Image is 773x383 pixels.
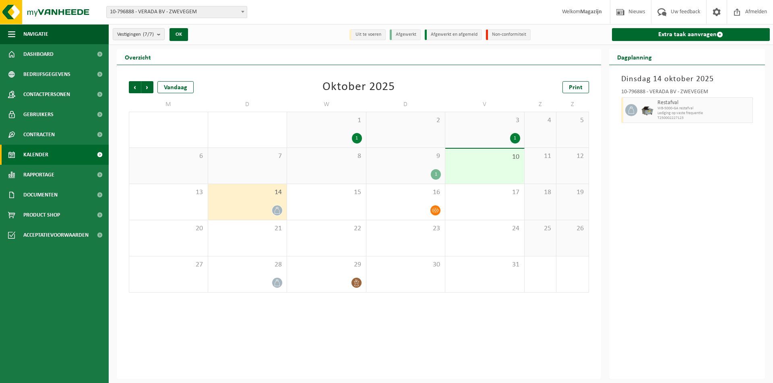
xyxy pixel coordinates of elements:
[212,224,283,233] span: 21
[569,84,583,91] span: Print
[621,89,753,97] div: 10-796888 - VERADA BV - ZWEVEGEM
[525,97,557,112] td: Z
[291,116,362,125] span: 1
[657,116,751,121] span: T250002227123
[657,100,751,106] span: Restafval
[133,188,204,197] span: 13
[609,49,660,65] h2: Dagplanning
[141,81,153,93] span: Volgende
[370,188,441,197] span: 16
[208,97,287,112] td: D
[133,224,204,233] span: 20
[560,188,584,197] span: 19
[370,152,441,161] span: 9
[291,260,362,269] span: 29
[641,104,653,116] img: WB-5000-GAL-GY-01
[425,29,482,40] li: Afgewerkt en afgemeld
[580,9,602,15] strong: Magazijn
[449,153,520,162] span: 10
[621,73,753,85] h3: Dinsdag 14 oktober 2025
[169,28,188,41] button: OK
[157,81,194,93] div: Vandaag
[657,106,751,111] span: WB-5000-GA restafval
[370,224,441,233] span: 23
[486,29,531,40] li: Non-conformiteit
[129,81,141,93] span: Vorige
[106,6,247,18] span: 10-796888 - VERADA BV - ZWEVEGEM
[23,225,89,245] span: Acceptatievoorwaarden
[23,185,58,205] span: Documenten
[560,224,584,233] span: 26
[449,260,520,269] span: 31
[529,224,552,233] span: 25
[449,188,520,197] span: 17
[23,44,54,64] span: Dashboard
[529,116,552,125] span: 4
[23,145,48,165] span: Kalender
[366,97,446,112] td: D
[657,111,751,116] span: Lediging op vaste frequentie
[562,81,589,93] a: Print
[291,152,362,161] span: 8
[23,165,54,185] span: Rapportage
[370,260,441,269] span: 30
[129,97,208,112] td: M
[445,97,525,112] td: V
[133,152,204,161] span: 6
[529,152,552,161] span: 11
[291,188,362,197] span: 15
[23,84,70,104] span: Contactpersonen
[370,116,441,125] span: 2
[349,29,386,40] li: Uit te voeren
[612,28,770,41] a: Extra taak aanvragen
[287,97,366,112] td: W
[291,224,362,233] span: 22
[23,104,54,125] span: Gebruikers
[560,152,584,161] span: 12
[212,152,283,161] span: 7
[23,24,48,44] span: Navigatie
[560,116,584,125] span: 5
[529,188,552,197] span: 18
[133,260,204,269] span: 27
[431,169,441,180] div: 1
[556,97,589,112] td: Z
[117,29,154,41] span: Vestigingen
[390,29,421,40] li: Afgewerkt
[352,133,362,143] div: 1
[23,125,55,145] span: Contracten
[143,32,154,37] count: (7/7)
[212,260,283,269] span: 28
[117,49,159,65] h2: Overzicht
[23,205,60,225] span: Product Shop
[107,6,247,18] span: 10-796888 - VERADA BV - ZWEVEGEM
[212,188,283,197] span: 14
[23,64,70,84] span: Bedrijfsgegevens
[510,133,520,143] div: 1
[113,28,165,40] button: Vestigingen(7/7)
[322,81,395,93] div: Oktober 2025
[449,224,520,233] span: 24
[449,116,520,125] span: 3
